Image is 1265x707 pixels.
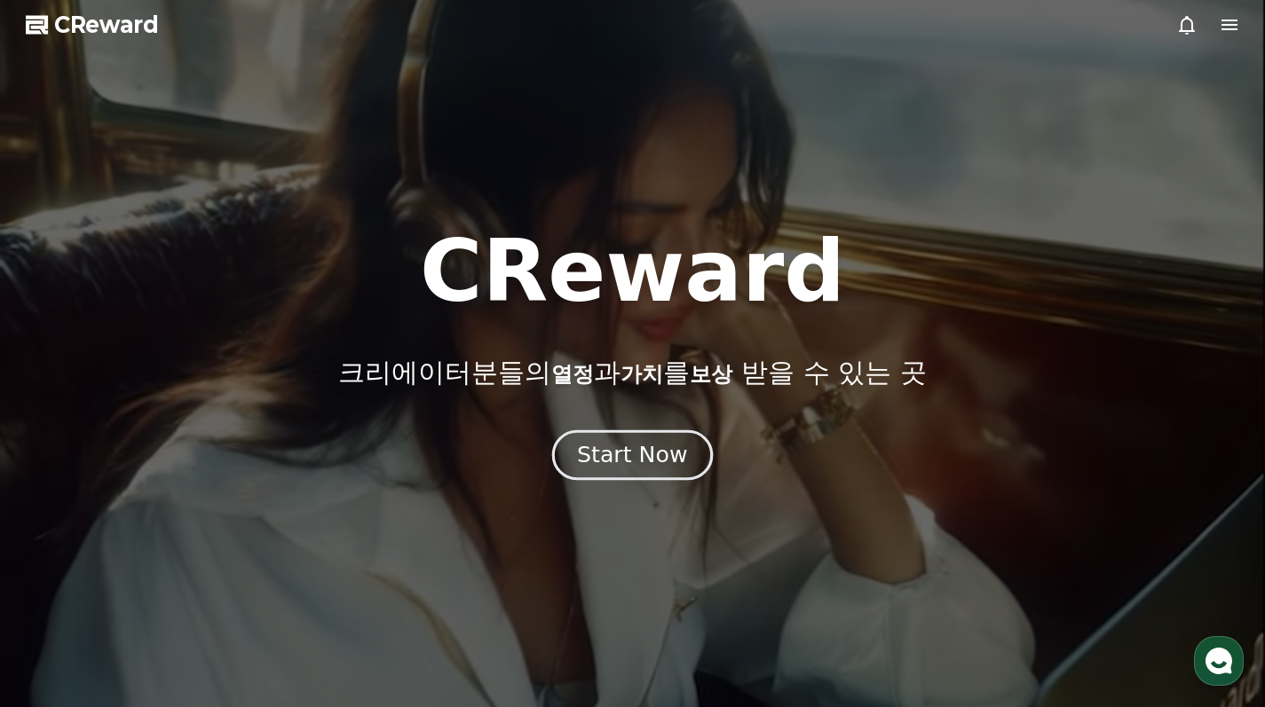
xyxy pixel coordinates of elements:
a: 설정 [229,560,341,604]
span: 가치 [621,362,663,387]
a: 대화 [117,560,229,604]
span: 열정 [551,362,594,387]
a: CReward [26,11,159,39]
a: Start Now [556,449,709,466]
span: CReward [54,11,159,39]
span: 설정 [274,586,296,601]
div: Start Now [577,440,687,470]
span: 보상 [690,362,732,387]
h1: CReward [420,229,845,314]
a: 홈 [5,560,117,604]
span: 대화 [162,587,184,601]
p: 크리에이터분들의 과 를 받을 수 있는 곳 [338,357,926,389]
button: Start Now [552,429,713,480]
span: 홈 [56,586,67,601]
